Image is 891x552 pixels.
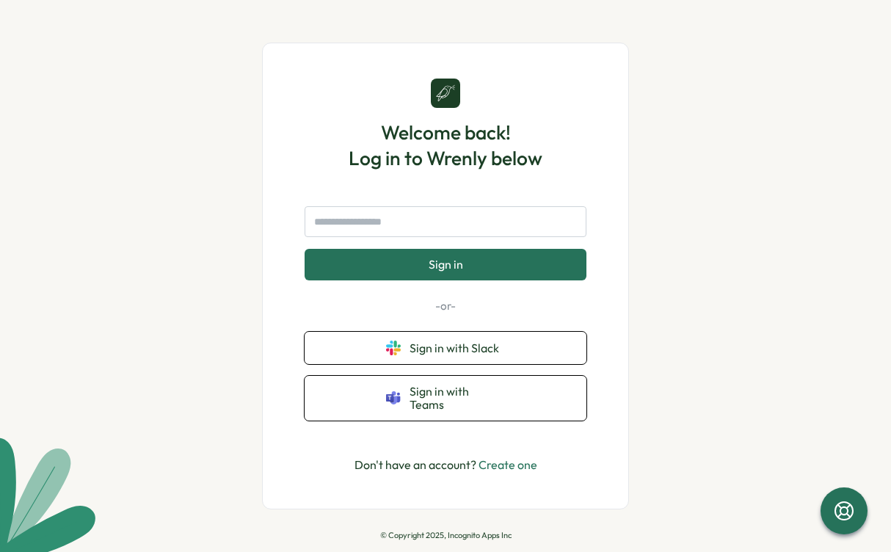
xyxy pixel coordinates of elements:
p: -or- [305,298,586,314]
span: Sign in with Slack [410,341,505,355]
button: Sign in with Teams [305,376,586,421]
p: Don't have an account? [354,456,537,474]
a: Create one [479,457,537,472]
span: Sign in with Teams [410,385,505,412]
button: Sign in with Slack [305,332,586,364]
span: Sign in [429,258,463,271]
p: © Copyright 2025, Incognito Apps Inc [380,531,512,540]
button: Sign in [305,249,586,280]
h1: Welcome back! Log in to Wrenly below [349,120,542,171]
